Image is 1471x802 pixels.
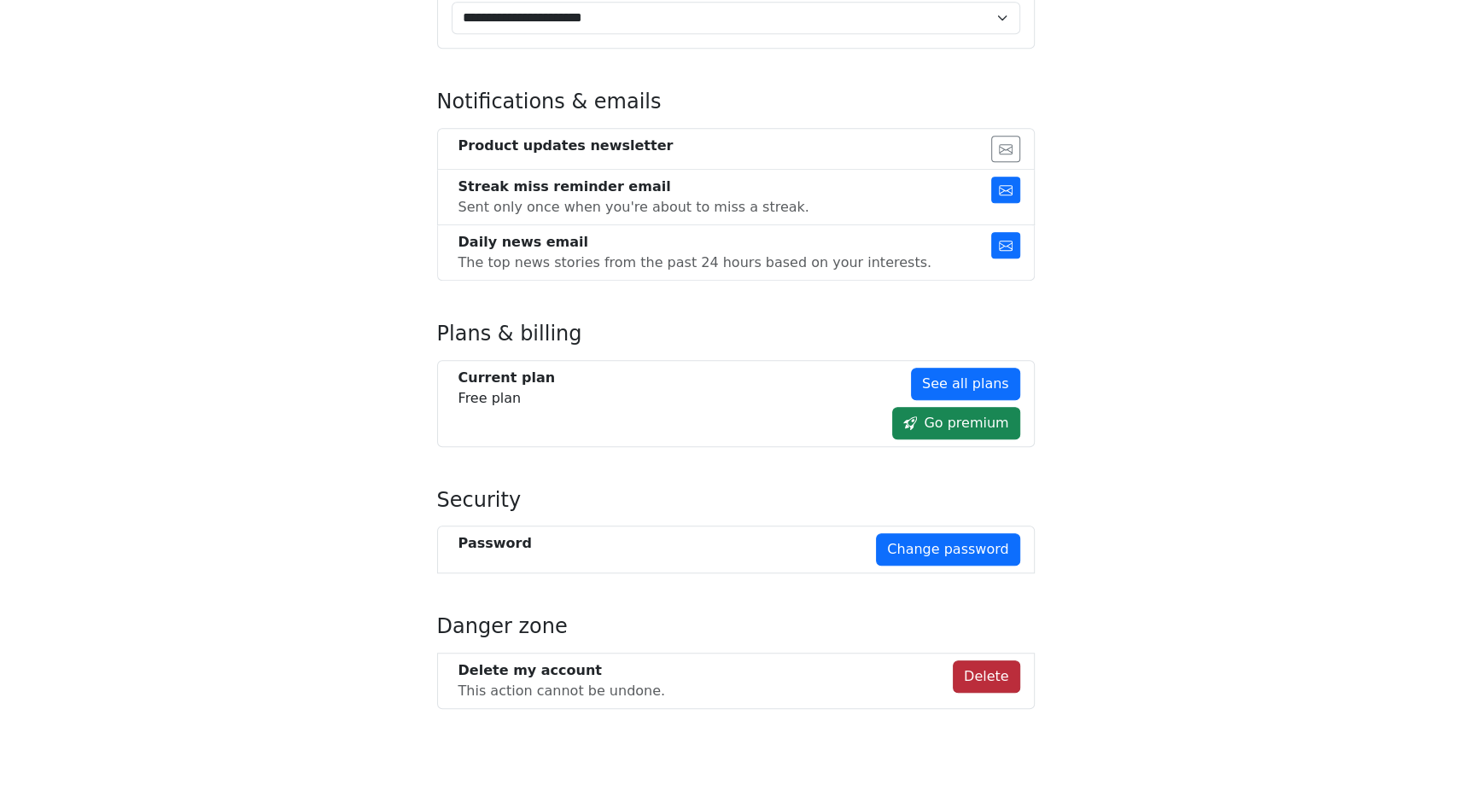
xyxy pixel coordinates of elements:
div: Password [458,533,532,554]
h4: Security [437,488,1035,513]
a: See all plans [911,368,1020,400]
h4: Plans & billing [437,322,1035,346]
select: Select Interface Language [452,2,1020,34]
a: Change password [876,533,1019,566]
div: Product updates newsletter [458,136,674,156]
div: Delete my account [458,660,666,681]
h4: Notifications & emails [437,90,1035,114]
div: Current plan [458,368,556,388]
div: The top news stories from the past 24 hours based on your interests. [458,253,931,273]
div: Sent only once when you're about to miss a streak. [458,197,809,218]
h4: Danger zone [437,614,1035,639]
div: Free plan [458,368,556,409]
button: Delete [953,660,1020,693]
div: Streak miss reminder email [458,177,809,197]
div: This action cannot be undone. [458,681,666,701]
div: Daily news email [458,232,931,253]
a: Go premium [892,407,1019,439]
